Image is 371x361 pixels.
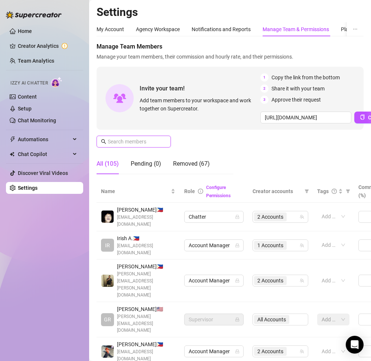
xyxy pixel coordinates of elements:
th: Name [97,180,180,203]
span: GR [104,315,111,324]
span: Copy the link from the bottom [271,73,340,82]
span: 2 Accounts [257,347,283,355]
span: Manage Team Members [97,42,364,51]
span: filter [344,186,352,197]
img: Chat Copilot [10,152,14,157]
span: 2 Accounts [254,347,287,356]
span: filter [303,186,310,197]
span: 2 Accounts [254,276,287,285]
span: lock [235,349,240,354]
a: Content [18,94,37,100]
span: 2 Accounts [257,213,283,221]
span: lock [235,278,240,283]
span: Izzy AI Chatter [10,80,48,87]
span: [PERSON_NAME][EMAIL_ADDRESS][DOMAIN_NAME] [117,313,175,334]
span: Approve their request [271,96,321,104]
span: 2 [260,85,269,93]
span: filter [346,189,350,193]
div: My Account [97,25,124,33]
span: [PERSON_NAME][EMAIL_ADDRESS][PERSON_NAME][DOMAIN_NAME] [117,271,175,298]
div: Notifications and Reports [192,25,251,33]
span: lock [235,317,240,322]
span: Account Manager [189,275,239,286]
span: Share it with your team [271,85,325,93]
span: Name [101,187,169,195]
span: 1 Accounts [254,241,287,250]
span: Creator accounts [253,187,302,195]
span: team [300,215,304,219]
span: 2 Accounts [254,212,287,221]
a: Settings [18,185,38,191]
span: Supervisor [189,314,239,325]
a: Configure Permissions [206,185,231,198]
img: Allen Valenzuela [101,275,114,287]
span: 1 [260,73,269,82]
a: Home [18,28,32,34]
a: Team Analytics [18,58,54,64]
div: Manage Team & Permissions [263,25,329,33]
span: [PERSON_NAME] 🇵🇭 [117,262,175,271]
a: Creator Analytics exclamation-circle [18,40,77,52]
span: thunderbolt [10,136,16,142]
a: Chat Monitoring [18,117,56,123]
div: Removed (67) [173,159,210,168]
span: [PERSON_NAME] 🇵🇭 [117,206,175,214]
div: Pending (0) [131,159,161,168]
div: Open Intercom Messenger [346,336,364,354]
span: Account Manager [189,240,239,251]
img: Chino Panyaco [101,211,114,223]
span: filter [305,189,309,193]
div: Agency Workspace [136,25,180,33]
span: 2 Accounts [257,276,283,285]
span: [PERSON_NAME] 🇵🇭 [117,340,175,348]
img: AI Chatter [51,77,62,87]
span: Manage your team members, their commission and hourly rate, and their permissions. [97,53,364,61]
img: Thea Mendoza [101,345,114,358]
span: 3 [260,96,269,104]
span: Add team members to your workspace and work together on Supercreator. [140,96,257,113]
span: team [300,349,304,354]
span: Account Manager [189,346,239,357]
span: Role [184,188,195,194]
span: IR [105,241,110,249]
span: lock [235,215,240,219]
span: info-circle [198,189,203,194]
span: Automations [18,133,71,145]
span: copy [360,115,365,120]
span: [EMAIL_ADDRESS][DOMAIN_NAME] [117,214,175,228]
span: Tags [317,187,329,195]
span: Chat Copilot [18,148,71,160]
span: [EMAIL_ADDRESS][DOMAIN_NAME] [117,242,175,256]
span: ellipsis [353,27,358,32]
span: [PERSON_NAME] 🇺🇸 [117,305,175,313]
span: search [101,139,106,144]
span: Invite your team! [140,84,260,93]
img: logo-BBDzfeDw.svg [6,11,62,19]
span: team [300,278,304,283]
span: team [300,243,304,248]
div: All (105) [97,159,119,168]
span: 1 Accounts [257,241,283,249]
input: Search members [108,138,160,146]
h2: Settings [97,5,364,19]
span: lock [235,243,240,248]
span: Irish A. 🇵🇭 [117,234,175,242]
a: Discover Viral Videos [18,170,68,176]
span: question-circle [332,189,337,194]
a: Setup [18,106,32,112]
span: Chatter [189,211,239,222]
button: ellipsis [347,22,364,36]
